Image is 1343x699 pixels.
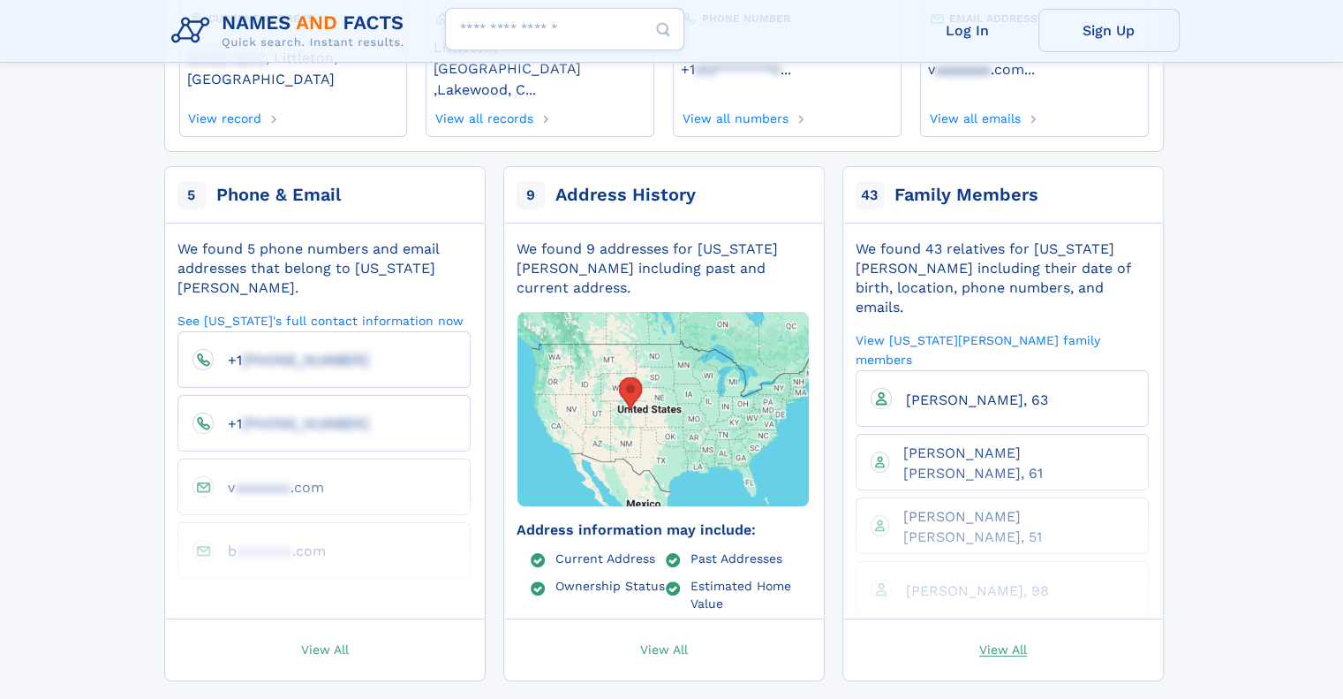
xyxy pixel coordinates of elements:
[889,507,1134,543] a: [PERSON_NAME] [PERSON_NAME], 51
[889,444,1134,480] a: [PERSON_NAME] [PERSON_NAME], 61
[555,551,655,565] a: Current Address
[897,9,1038,52] a: Log In
[928,61,1140,78] a: ...
[434,106,533,125] a: View all records
[892,391,1048,407] a: [PERSON_NAME], 63
[690,551,782,565] a: Past Addresses
[640,641,688,657] span: View All
[642,8,684,51] button: Search Button
[979,641,1027,657] span: View All
[681,106,788,125] a: View all numbers
[177,312,464,329] a: See [US_STATE]'s full contact information now
[237,543,292,559] span: aaaaaaa
[517,239,810,298] div: We found 9 addresses for [US_STATE][PERSON_NAME] including past and current address.
[187,48,399,87] a: 80123-3075, Littleton, [GEOGRAPHIC_DATA]
[242,415,369,432] span: [PHONE_NUMBER]
[187,106,262,125] a: View record
[856,239,1149,317] div: We found 43 relatives for [US_STATE][PERSON_NAME] including their date of birth, location, phone ...
[906,391,1048,408] span: [PERSON_NAME], 63
[214,478,324,495] a: vaaaaaaa.com
[177,181,206,209] span: 5
[894,183,1038,208] div: Family Members
[903,508,1042,544] span: [PERSON_NAME] [PERSON_NAME], 51
[681,61,893,78] a: ...
[892,581,1049,598] a: [PERSON_NAME], 98
[928,59,1024,78] a: vaaaaaaa.com
[856,181,884,209] span: 43
[555,578,665,592] a: Ownership Status
[434,27,645,106] div: ,
[517,520,810,540] div: Address information may include:
[555,183,696,208] div: Address History
[906,582,1049,599] span: [PERSON_NAME], 98
[903,444,1043,481] span: [PERSON_NAME] [PERSON_NAME], 61
[301,641,349,657] span: View All
[434,37,645,77] a: Littleton, [GEOGRAPHIC_DATA]
[1038,9,1180,52] a: Sign Up
[235,479,290,496] span: aaaaaaa
[214,351,369,368] a: +1[PHONE_NUMBER]
[856,331,1149,368] a: View [US_STATE][PERSON_NAME] family members
[495,619,833,680] a: View All
[216,183,341,208] div: Phone & Email
[242,352,369,368] span: [PHONE_NUMBER]
[398,188,928,630] img: Map with markers on addresses Virginia L Elmore
[177,239,471,298] div: We found 5 phone numbers and email addresses that belong to [US_STATE][PERSON_NAME].
[187,49,266,66] span: 80123-3075
[928,106,1021,125] a: View all emails
[834,619,1172,680] a: View All
[156,619,494,680] a: View All
[214,414,369,431] a: +1[PHONE_NUMBER]
[935,61,991,78] span: aaaaaaa
[690,578,810,610] a: Estimated Home Value
[214,542,326,558] a: baaaaaaa.com
[517,181,545,209] span: 9
[164,7,419,55] img: Logo Names and Facts
[445,8,684,50] input: search input
[437,80,536,98] a: Lakewood, C...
